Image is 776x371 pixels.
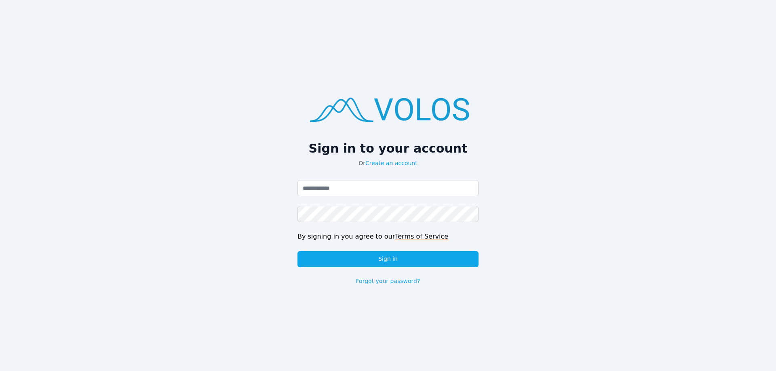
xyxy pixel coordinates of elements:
a: Forgot your password? [356,277,420,285]
h2: Sign in to your account [297,141,479,156]
div: By signing in you agree to our [297,232,479,241]
a: Terms of Service [395,233,448,240]
img: logo.png [297,86,479,132]
a: Create an account [365,160,418,166]
button: Sign in [297,251,479,267]
p: Or [297,159,479,167]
